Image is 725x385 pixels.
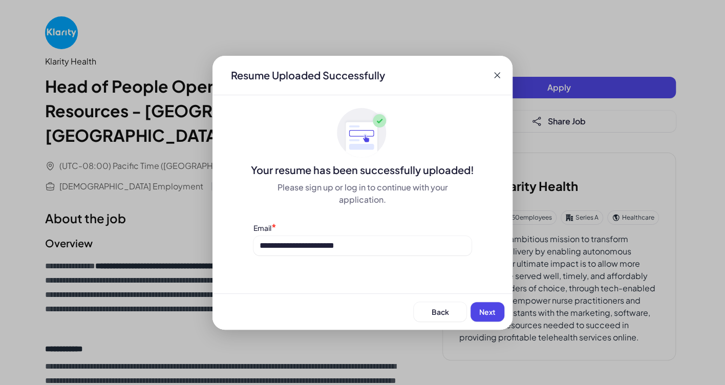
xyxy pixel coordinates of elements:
div: Resume Uploaded Successfully [223,68,393,82]
div: Please sign up or log in to continue with your application. [253,181,472,206]
button: Back [414,302,466,322]
span: Back [432,307,449,316]
button: Next [471,302,504,322]
div: Your resume has been successfully uploaded! [212,163,513,177]
img: ApplyedMaskGroup3.svg [337,108,388,159]
label: Email [253,223,271,232]
span: Next [479,307,496,316]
